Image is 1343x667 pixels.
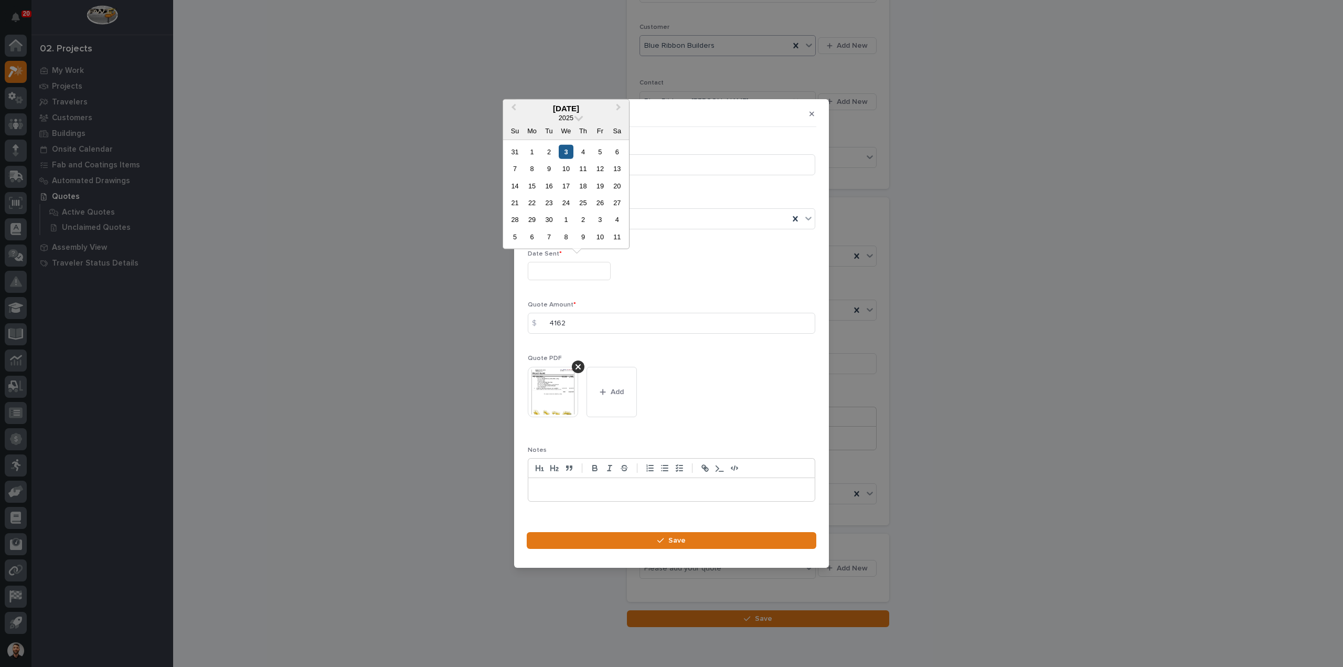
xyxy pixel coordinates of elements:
div: Choose Friday, October 3rd, 2025 [593,213,607,227]
div: Choose Friday, October 10th, 2025 [593,230,607,244]
div: Choose Saturday, September 13th, 2025 [610,162,624,176]
div: Choose Wednesday, September 10th, 2025 [559,162,573,176]
div: Fr [593,123,607,137]
div: [DATE] [503,103,629,113]
button: Next Month [611,100,628,117]
span: Quote PDF [528,355,562,362]
div: Choose Monday, September 22nd, 2025 [525,196,539,210]
div: Choose Wednesday, September 17th, 2025 [559,178,573,193]
div: Choose Saturday, October 4th, 2025 [610,213,624,227]
div: Su [508,123,522,137]
span: Save [668,536,686,545]
div: $ [528,313,549,334]
span: 2025 [559,113,573,121]
div: Choose Sunday, September 28th, 2025 [508,213,522,227]
div: Mo [525,123,539,137]
div: Choose Sunday, September 14th, 2025 [508,178,522,193]
div: Choose Monday, September 29th, 2025 [525,213,539,227]
button: Save [527,532,816,549]
div: Choose Tuesday, September 16th, 2025 [542,178,556,193]
div: Choose Saturday, October 11th, 2025 [610,230,624,244]
button: Previous Month [504,100,521,117]
div: month 2025-09 [506,143,625,246]
span: Notes [528,447,547,453]
div: Choose Wednesday, October 1st, 2025 [559,213,573,227]
div: Choose Tuesday, September 23rd, 2025 [542,196,556,210]
div: Choose Sunday, October 5th, 2025 [508,230,522,244]
div: Choose Friday, September 19th, 2025 [593,178,607,193]
div: Choose Thursday, September 4th, 2025 [576,144,590,158]
div: Choose Friday, September 26th, 2025 [593,196,607,210]
div: Choose Wednesday, September 3rd, 2025 [559,144,573,158]
div: Choose Sunday, September 21st, 2025 [508,196,522,210]
div: Choose Wednesday, September 24th, 2025 [559,196,573,210]
span: Quote Amount [528,302,576,308]
div: Choose Thursday, September 18th, 2025 [576,178,590,193]
div: Choose Thursday, September 25th, 2025 [576,196,590,210]
div: Choose Monday, October 6th, 2025 [525,230,539,244]
div: Choose Saturday, September 6th, 2025 [610,144,624,158]
div: We [559,123,573,137]
span: Add [611,387,624,397]
div: Sa [610,123,624,137]
div: Choose Monday, September 15th, 2025 [525,178,539,193]
span: Date Sent [528,251,562,257]
div: Th [576,123,590,137]
div: Choose Thursday, October 9th, 2025 [576,230,590,244]
div: Choose Sunday, August 31st, 2025 [508,144,522,158]
div: Tu [542,123,556,137]
div: Choose Tuesday, September 9th, 2025 [542,162,556,176]
button: Add [587,367,637,417]
div: Choose Friday, September 12th, 2025 [593,162,607,176]
div: Choose Tuesday, September 30th, 2025 [542,213,556,227]
div: Choose Sunday, September 7th, 2025 [508,162,522,176]
div: Choose Monday, September 8th, 2025 [525,162,539,176]
div: Choose Friday, September 5th, 2025 [593,144,607,158]
div: Choose Saturday, September 27th, 2025 [610,196,624,210]
div: Choose Monday, September 1st, 2025 [525,144,539,158]
div: Choose Wednesday, October 8th, 2025 [559,230,573,244]
div: Choose Saturday, September 20th, 2025 [610,178,624,193]
div: Choose Thursday, October 2nd, 2025 [576,213,590,227]
div: Choose Tuesday, October 7th, 2025 [542,230,556,244]
div: Choose Tuesday, September 2nd, 2025 [542,144,556,158]
div: Choose Thursday, September 11th, 2025 [576,162,590,176]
